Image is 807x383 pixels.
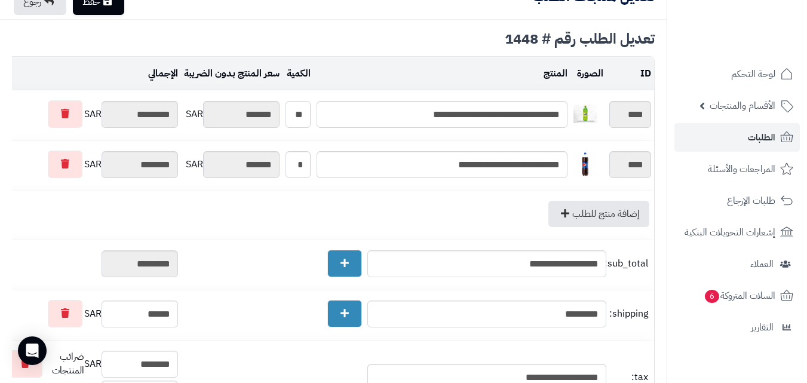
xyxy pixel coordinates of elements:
[731,66,775,82] span: لوحة التحكم
[12,32,655,46] div: تعديل الطلب رقم # 1448
[184,101,280,128] div: SAR
[705,290,719,303] span: 6
[751,319,774,336] span: التقارير
[283,57,314,90] td: الكمية
[6,100,178,128] div: SAR
[674,123,800,152] a: الطلبات
[573,102,597,126] img: 1747566256-XP8G23evkchGmxKUr8YaGb2gsq2hZno4-40x40.jpg
[727,192,775,209] span: طلبات الإرجاع
[18,336,47,365] div: Open Intercom Messenger
[184,151,280,178] div: SAR
[181,57,283,90] td: سعر المنتج بدون الضريبة
[6,151,178,178] div: SAR
[6,350,178,378] div: SAR
[674,218,800,247] a: إشعارات التحويلات البنكية
[609,257,648,271] span: sub_total:
[49,350,84,378] span: ضرائب المنتجات
[674,250,800,278] a: العملاء
[748,129,775,146] span: الطلبات
[750,256,774,272] span: العملاء
[548,201,649,227] a: إضافة منتج للطلب
[685,224,775,241] span: إشعارات التحويلات البنكية
[314,57,570,90] td: المنتج
[674,60,800,88] a: لوحة التحكم
[573,152,597,176] img: 1747594532-18409223-8150-4f06-d44a-9c8685d0-40x40.jpg
[570,57,606,90] td: الصورة
[708,161,775,177] span: المراجعات والأسئلة
[3,57,181,90] td: الإجمالي
[710,97,775,114] span: الأقسام والمنتجات
[606,57,654,90] td: ID
[704,287,775,304] span: السلات المتروكة
[674,155,800,183] a: المراجعات والأسئلة
[674,281,800,310] a: السلات المتروكة6
[6,300,178,327] div: SAR
[674,313,800,342] a: التقارير
[674,186,800,215] a: طلبات الإرجاع
[609,307,648,321] span: shipping:
[726,9,796,34] img: logo-2.png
